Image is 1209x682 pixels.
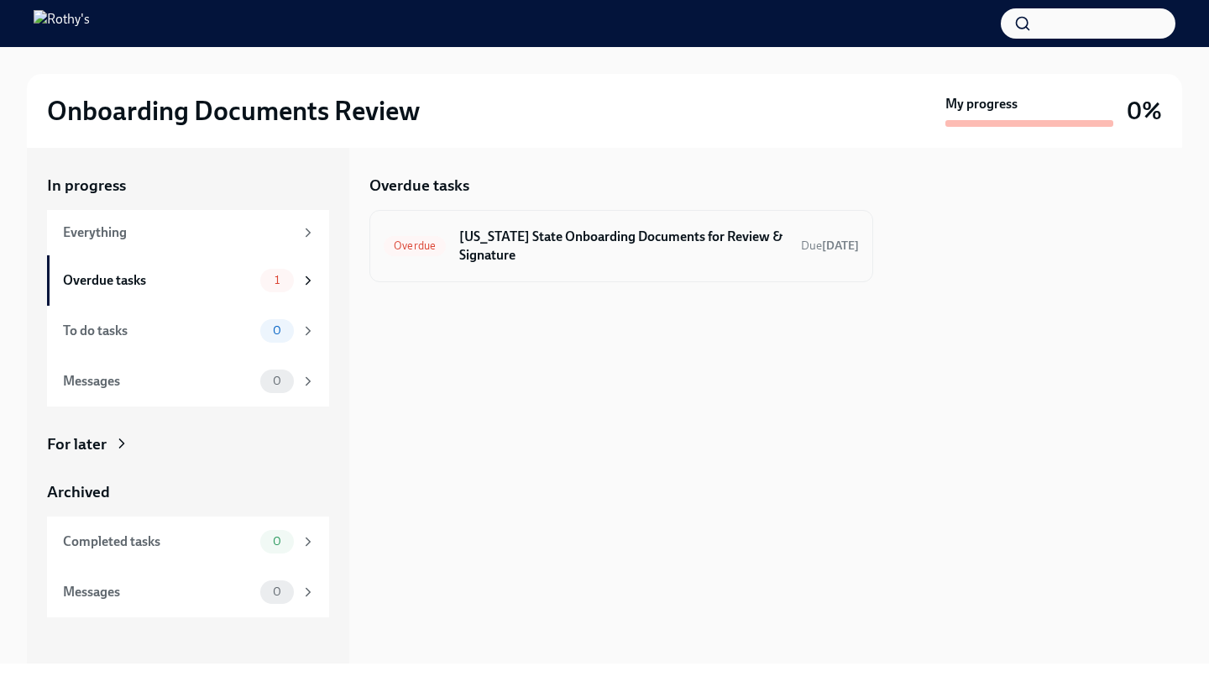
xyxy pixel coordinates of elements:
a: Everything [47,210,329,255]
span: August 22nd, 2025 09:00 [801,238,859,254]
div: Everything [63,223,294,242]
div: Messages [63,372,254,391]
div: To do tasks [63,322,254,340]
a: For later [47,433,329,455]
a: Messages0 [47,567,329,617]
div: Overdue tasks [63,271,254,290]
h3: 0% [1127,96,1162,126]
strong: My progress [945,95,1018,113]
span: 1 [264,274,290,286]
div: For later [47,433,107,455]
a: Archived [47,481,329,503]
span: 0 [263,535,291,548]
strong: [DATE] [822,239,859,253]
img: Rothy's [34,10,90,37]
h6: [US_STATE] State Onboarding Documents for Review & Signature [459,228,788,265]
h5: Overdue tasks [369,175,469,197]
h2: Onboarding Documents Review [47,94,420,128]
span: Due [801,239,859,253]
a: Messages0 [47,356,329,407]
a: In progress [47,175,329,197]
a: Completed tasks0 [47,517,329,567]
a: Overdue[US_STATE] State Onboarding Documents for Review & SignatureDue[DATE] [384,224,859,268]
span: Overdue [384,239,446,252]
span: 0 [263,375,291,387]
a: To do tasks0 [47,306,329,356]
span: 0 [263,585,291,598]
a: Overdue tasks1 [47,255,329,306]
span: 0 [263,324,291,337]
div: Messages [63,583,254,601]
div: Completed tasks [63,532,254,551]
